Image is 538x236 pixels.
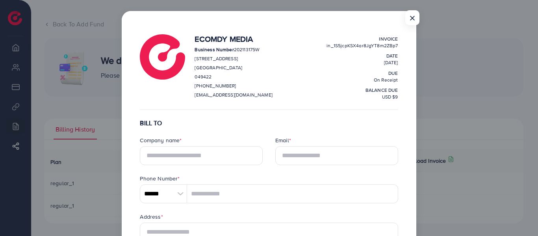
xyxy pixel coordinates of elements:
p: Invoice [327,34,398,44]
span: On Receipt [374,76,398,83]
p: Due [327,69,398,78]
strong: Business Number [195,46,234,53]
label: Email [275,136,291,144]
p: balance due [327,85,398,95]
p: [GEOGRAPHIC_DATA] [195,63,272,72]
h4: Ecomdy Media [195,34,272,44]
span: USD $9 [382,93,398,100]
label: Company name [140,136,182,144]
span: in_1S5jcpKSX4ar8JgYT8m2ZBp7 [327,42,398,49]
h6: BILL TO [140,119,398,127]
label: Phone Number [140,175,180,182]
p: Date [327,51,398,61]
p: 202113175W [195,45,272,54]
iframe: Chat [505,201,532,230]
button: Close [405,10,419,25]
img: logo [140,34,185,80]
span: [DATE] [384,59,398,66]
p: [STREET_ADDRESS] [195,54,272,63]
p: [PHONE_NUMBER] [195,81,272,91]
label: Address [140,213,163,221]
p: [EMAIL_ADDRESS][DOMAIN_NAME] [195,90,272,100]
p: 049422 [195,72,272,82]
